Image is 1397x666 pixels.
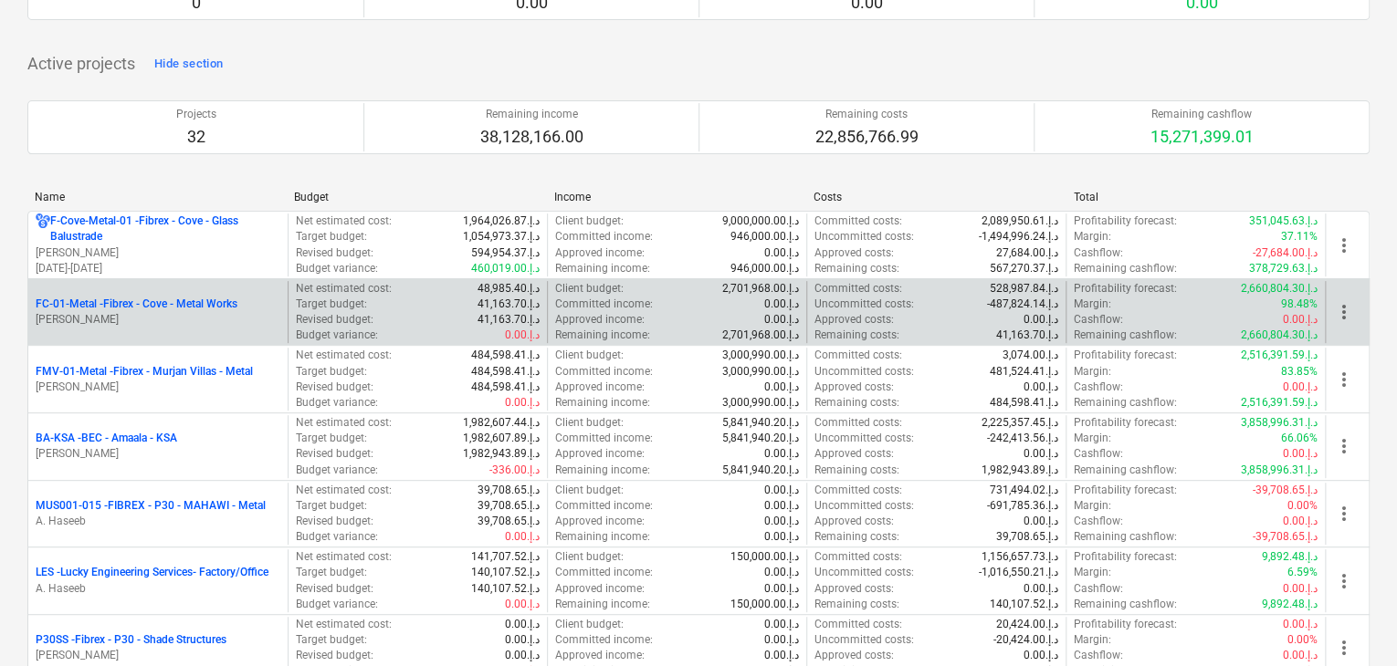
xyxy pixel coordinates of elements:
p: 1,982,943.89د.إ.‏ [463,446,540,462]
p: MUS001-015 - FIBREX - P30 - MAHAWI - Metal [36,498,266,514]
p: [PERSON_NAME] [36,245,280,261]
p: Cashflow : [1074,380,1123,395]
p: Committed costs : [814,281,902,297]
p: Remaining income : [555,529,650,545]
p: 0.00د.إ.‏ [505,597,540,612]
p: 0.00د.إ.‏ [1024,581,1058,597]
p: Profitability forecast : [1074,483,1177,498]
p: -39,708.65د.إ.‏ [1253,529,1318,545]
p: 0.00% [1287,632,1318,648]
p: Committed costs : [814,549,902,565]
p: Approved costs : [814,514,894,529]
p: 0.00د.إ.‏ [764,446,799,462]
p: Profitability forecast : [1074,348,1177,363]
p: [PERSON_NAME] [36,446,280,462]
p: Client budget : [555,617,624,632]
p: 2,660,804.30د.إ.‏ [1241,281,1318,297]
p: 37.11% [1281,229,1318,245]
p: Cashflow : [1074,648,1123,663]
p: 39,708.65د.إ.‏ [478,514,540,529]
p: Budget variance : [296,597,378,612]
p: 0.00د.إ.‏ [764,498,799,514]
p: 9,892.48د.إ.‏ [1262,597,1318,612]
p: 1,964,026.87د.إ.‏ [463,213,540,229]
p: 0.00د.إ.‏ [764,297,799,312]
p: 2,660,804.30د.إ.‏ [1241,328,1318,343]
p: Remaining costs : [814,529,899,545]
p: [PERSON_NAME] [36,380,280,395]
p: F-Cove-Metal-01 - Fibrex - Cove - Glass Balustrade [50,213,280,245]
p: Remaining income : [555,463,650,478]
p: Net estimated cost : [296,549,392,565]
p: Remaining cashflow : [1074,395,1177,411]
p: Cashflow : [1074,312,1123,328]
span: more_vert [1333,234,1355,256]
p: Remaining income : [555,261,650,276]
p: 41,163.70د.إ.‏ [996,328,1058,343]
p: 9,000,000.00د.إ.‏ [722,213,799,229]
p: Uncommitted costs : [814,498,914,514]
p: 460,019.00د.إ.‏ [471,261,540,276]
p: 0.00د.إ.‏ [1283,648,1318,663]
p: BA-KSA - BEC - Amaala - KSA [36,431,177,446]
p: Remaining cashflow : [1074,328,1177,343]
p: Client budget : [555,348,624,363]
p: 15,271,399.01 [1150,126,1254,148]
p: 140,107.52د.إ.‏ [990,597,1058,612]
p: Profitability forecast : [1074,415,1177,431]
p: 5,841,940.20د.إ.‏ [722,463,799,478]
p: -487,824.14د.إ.‏ [987,297,1058,312]
span: more_vert [1333,570,1355,592]
p: Remaining income : [555,395,650,411]
p: 98.48% [1281,297,1318,312]
p: Committed income : [555,498,653,514]
p: Approved costs : [814,446,894,462]
p: 9,892.48د.إ.‏ [1262,549,1318,565]
p: Remaining cashflow : [1074,463,1177,478]
p: 0.00د.إ.‏ [764,565,799,580]
p: FMV-01-Metal - Fibrex - Murjan Villas - Metal [36,364,253,380]
p: Budget variance : [296,261,378,276]
p: 150,000.00د.إ.‏ [730,549,799,565]
p: 946,000.00د.إ.‏ [730,261,799,276]
p: Margin : [1074,498,1111,514]
p: 5,841,940.20د.إ.‏ [722,431,799,446]
p: 3,000,990.00د.إ.‏ [722,364,799,380]
p: Margin : [1074,632,1111,648]
p: [PERSON_NAME] [36,648,280,663]
p: Margin : [1074,565,1111,580]
p: Approved income : [555,312,645,328]
p: Approved costs : [814,648,894,663]
p: 594,954.37د.إ.‏ [471,245,540,261]
p: 1,156,657.73د.إ.‏ [982,549,1058,565]
p: Net estimated cost : [296,281,392,297]
p: 2,516,391.59د.إ.‏ [1241,395,1318,411]
p: Remaining costs [815,107,919,122]
p: Approved costs : [814,312,894,328]
p: Profitability forecast : [1074,281,1177,297]
p: 66.06% [1281,431,1318,446]
p: Remaining costs : [814,597,899,612]
p: Remaining cashflow : [1074,529,1177,545]
p: Net estimated cost : [296,483,392,498]
p: 484,598.41د.إ.‏ [471,380,540,395]
p: Client budget : [555,483,624,498]
p: 481,524.41د.إ.‏ [990,364,1058,380]
p: 39,708.65د.إ.‏ [478,483,540,498]
p: Uncommitted costs : [814,297,914,312]
p: Committed costs : [814,348,902,363]
p: 2,701,968.00د.إ.‏ [722,328,799,343]
p: 0.00د.إ.‏ [1283,617,1318,632]
p: Revised budget : [296,648,373,663]
p: -39,708.65د.إ.‏ [1253,483,1318,498]
p: Approved income : [555,514,645,529]
p: Approved income : [555,380,645,395]
p: Revised budget : [296,446,373,462]
p: 6.59% [1287,565,1318,580]
p: Cashflow : [1074,446,1123,462]
p: Uncommitted costs : [814,565,914,580]
p: -336.00د.إ.‏ [489,463,540,478]
p: 0.00د.إ.‏ [505,328,540,343]
p: Net estimated cost : [296,415,392,431]
p: 0.00د.إ.‏ [1024,446,1058,462]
